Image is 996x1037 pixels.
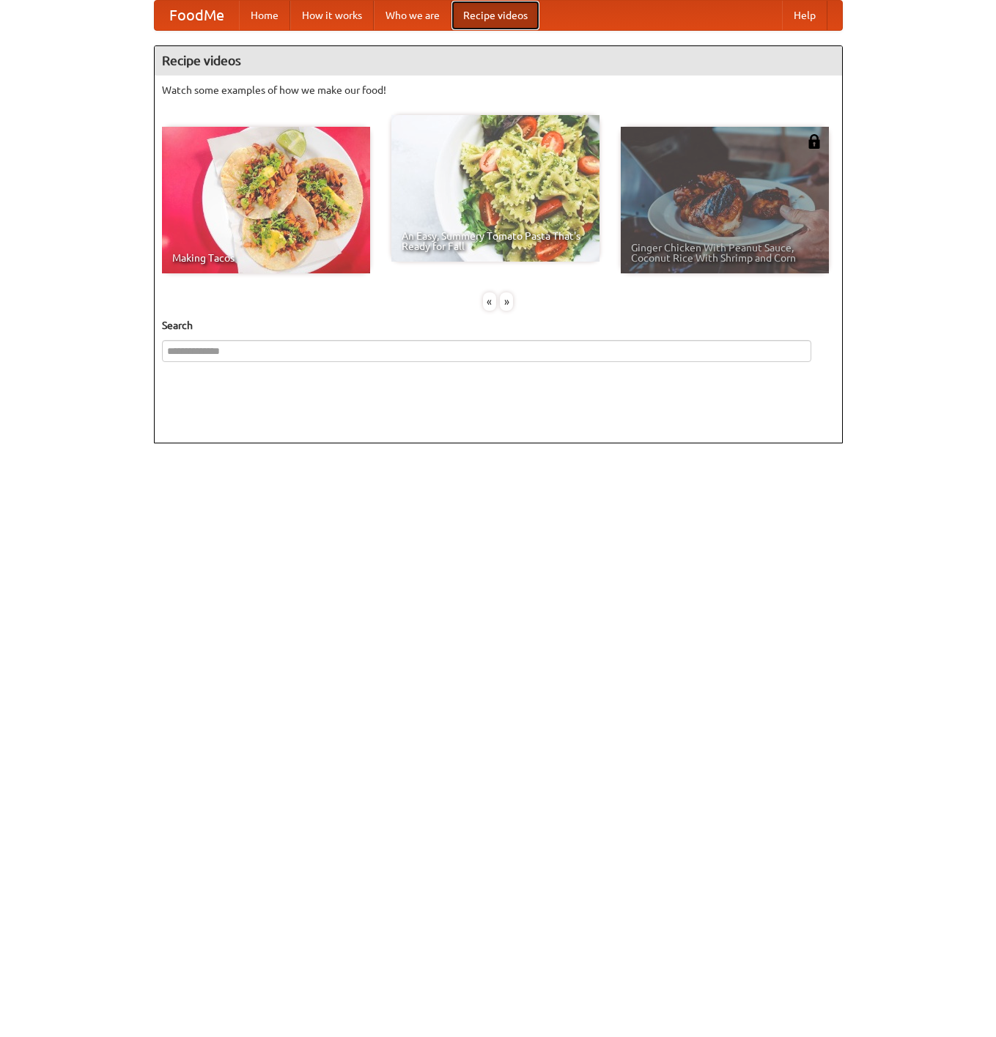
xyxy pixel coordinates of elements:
a: How it works [290,1,374,30]
h5: Search [162,318,835,333]
a: FoodMe [155,1,239,30]
span: Making Tacos [172,253,360,263]
img: 483408.png [807,134,822,149]
div: « [483,292,496,311]
a: An Easy, Summery Tomato Pasta That's Ready for Fall [391,115,600,262]
a: Making Tacos [162,127,370,273]
a: Home [239,1,290,30]
h4: Recipe videos [155,46,842,75]
span: An Easy, Summery Tomato Pasta That's Ready for Fall [402,231,589,251]
a: Recipe videos [451,1,539,30]
div: » [500,292,513,311]
a: Who we are [374,1,451,30]
a: Help [782,1,827,30]
p: Watch some examples of how we make our food! [162,83,835,97]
